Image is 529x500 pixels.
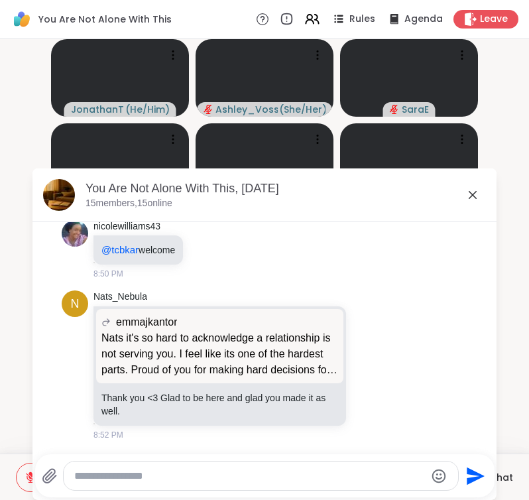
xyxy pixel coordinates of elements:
p: Thank you <3 Glad to be here and glad you made it as well. [101,391,338,418]
p: 15 members, 15 online [86,197,172,210]
a: Nats_Nebula [93,290,147,304]
span: Ashley_Voss [215,103,278,116]
img: https://sharewell-space-live.sfo3.digitaloceanspaces.com/user-generated/3403c148-dfcf-4217-9166-8... [62,220,88,247]
span: 8:52 PM [93,429,123,441]
span: emmajkantor [116,314,177,330]
span: SaraE [402,103,429,116]
img: You Are Not Alone With This, Oct 09 [43,179,75,211]
span: Chat [489,471,513,484]
span: Rules [349,13,375,26]
span: 8:50 PM [93,268,123,280]
div: You Are Not Alone With This, [DATE] [86,180,486,197]
span: audio-muted [390,105,399,114]
p: welcome [101,243,175,257]
span: Agenda [404,13,443,26]
span: audio-muted [204,105,213,114]
img: ShareWell Logomark [11,8,33,31]
span: ( He/Him ) [125,103,170,116]
span: @tcbkar [101,244,139,255]
span: You Are Not Alone With This [38,13,172,26]
span: N [71,295,80,313]
span: JonathanT [71,103,124,116]
a: nicolewilliams43 [93,220,160,233]
span: ( She/Her ) [279,103,325,116]
p: Nats it's so hard to acknowledge a relationship is not serving you. I feel like its one of the ha... [101,330,338,378]
span: Leave [480,13,508,26]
